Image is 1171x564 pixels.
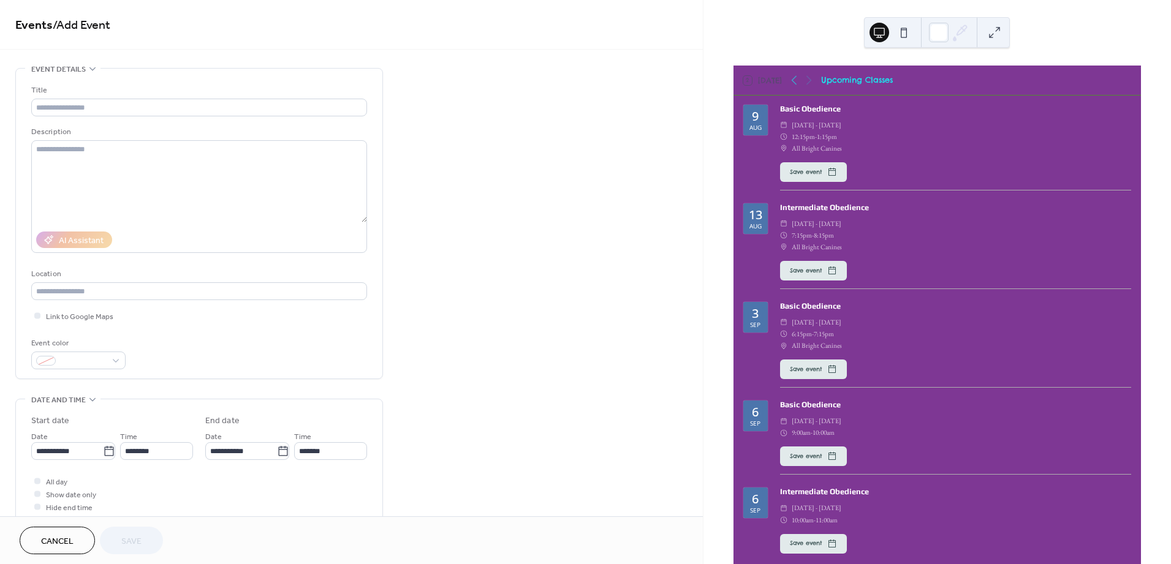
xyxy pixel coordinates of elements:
[750,420,760,426] div: Sep
[780,131,788,143] div: ​
[792,131,815,143] span: 12:15pm
[792,427,811,438] span: 9:00am
[792,143,842,154] span: All Bright Canines
[294,431,311,443] span: Time
[792,514,814,526] span: 10:00am
[46,489,96,502] span: Show date only
[780,162,847,182] button: Save event
[780,340,788,352] div: ​
[814,328,834,340] span: 7:15pm
[31,394,86,407] span: Date and time
[780,103,1131,115] div: Basic Obedience
[792,317,841,328] span: [DATE] - [DATE]
[120,431,137,443] span: Time
[813,427,835,438] span: 10:00am
[815,131,817,143] span: -
[780,415,788,427] div: ​
[814,230,834,241] span: 8:15pm
[46,502,93,514] span: Hide end time
[780,218,788,230] div: ​
[750,507,760,513] div: Sep
[780,446,847,466] button: Save event
[31,84,365,97] div: Title
[752,110,759,122] div: 9
[812,230,814,241] span: -
[792,340,842,352] span: All Bright Canines
[780,359,847,379] button: Save event
[780,201,1131,213] div: Intermediate Obedience
[792,218,841,230] span: [DATE] - [DATE]
[780,317,788,328] div: ​
[812,328,814,340] span: -
[780,328,788,340] div: ​
[31,268,365,280] div: Location
[20,527,95,554] button: Cancel
[792,119,841,131] span: [DATE] - [DATE]
[814,514,816,526] span: -
[821,74,893,86] div: Upcoming Classes
[780,502,788,514] div: ​
[750,321,760,328] div: Sep
[780,261,847,280] button: Save event
[205,415,240,427] div: End date
[780,241,788,253] div: ​
[749,209,762,221] div: 13
[780,427,788,438] div: ​
[792,502,841,514] span: [DATE] - [DATE]
[46,310,113,323] span: Link to Google Maps
[31,126,365,138] div: Description
[752,307,759,320] div: 3
[46,476,67,489] span: All day
[31,431,48,443] span: Date
[205,431,222,443] span: Date
[780,534,847,554] button: Save event
[749,223,762,229] div: Aug
[749,124,762,130] div: Aug
[15,13,53,37] a: Events
[31,63,86,76] span: Event details
[792,415,841,427] span: [DATE] - [DATE]
[41,535,74,548] span: Cancel
[811,427,813,438] span: -
[31,337,123,350] div: Event color
[780,486,1131,497] div: Intermediate Obedience
[752,493,759,505] div: 6
[792,328,812,340] span: 6:15pm
[817,131,837,143] span: 1:15pm
[792,241,842,253] span: All Bright Canines
[816,514,838,526] span: 11:00am
[780,143,788,154] div: ​
[53,13,110,37] span: / Add Event
[752,406,759,418] div: 6
[780,300,1131,312] div: Basic Obedience
[780,119,788,131] div: ​
[780,514,788,526] div: ​
[780,230,788,241] div: ​
[792,230,812,241] span: 7:15pm
[780,399,1131,410] div: Basic Obedience
[31,415,69,427] div: Start date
